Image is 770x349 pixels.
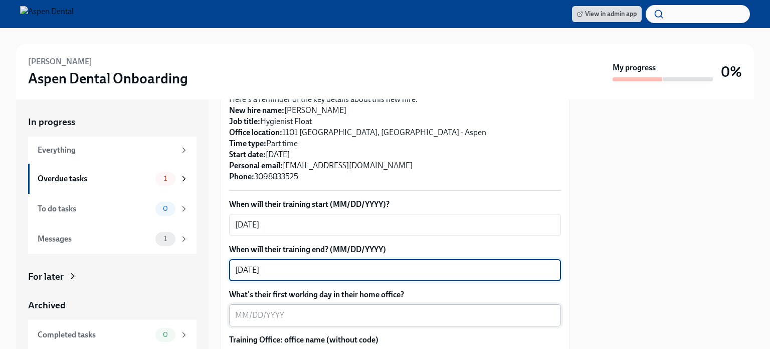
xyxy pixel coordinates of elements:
[572,6,642,22] a: View in admin app
[229,289,561,300] label: What's their first working day in their home office?
[38,329,151,340] div: Completed tasks
[38,173,151,184] div: Overdue tasks
[613,62,656,73] strong: My progress
[28,115,197,129] a: In progress
[229,94,561,182] p: Here's a reminder of the key details about this new hire: [PERSON_NAME] Hygienist Float 1101 [GEO...
[28,69,188,87] h3: Aspen Dental Onboarding
[157,331,174,338] span: 0
[229,172,254,181] strong: Phone:
[20,6,74,22] img: Aspen Dental
[229,244,561,255] label: When will their training end? (MM/DD/YYYY)
[235,219,555,231] textarea: [DATE]
[577,9,637,19] span: View in admin app
[28,224,197,254] a: Messages1
[229,161,283,170] strong: Personal email:
[28,270,197,283] a: For later
[721,63,742,81] h3: 0%
[28,270,64,283] div: For later
[229,199,561,210] label: When will their training start (MM/DD/YYYY)?
[229,128,282,137] strong: Office location:
[229,105,284,115] strong: New hire name:
[28,56,92,67] h6: [PERSON_NAME]
[229,150,266,159] strong: Start date:
[28,164,197,194] a: Overdue tasks1
[38,145,175,156] div: Everything
[229,139,266,148] strong: Time type:
[158,235,173,243] span: 1
[28,299,197,312] a: Archived
[235,264,555,276] textarea: [DATE]
[229,117,260,126] strong: Job title:
[38,203,151,214] div: To do tasks
[229,334,561,345] label: Training Office: office name (without code)
[157,205,174,212] span: 0
[28,194,197,224] a: To do tasks0
[38,234,151,245] div: Messages
[158,175,173,182] span: 1
[28,137,197,164] a: Everything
